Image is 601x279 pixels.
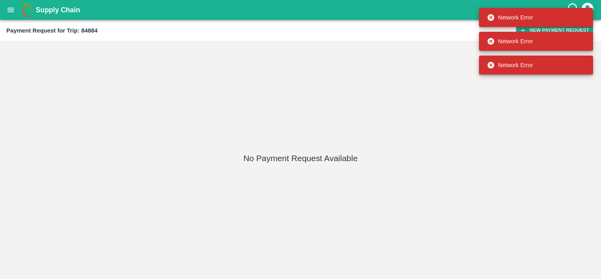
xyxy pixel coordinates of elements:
img: logo [20,2,36,18]
div: account of current user [580,2,595,18]
h5: No Payment Request Available [243,153,358,164]
b: Payment Request for Trip: 84884 [6,27,97,34]
b: Supply Chain [36,6,80,14]
div: Network Error [487,10,533,25]
button: open drawer [2,1,20,19]
div: customer-support [567,3,580,17]
a: Supply Chain [36,4,567,15]
div: Network Error [487,34,533,48]
div: Network Error [487,58,533,72]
